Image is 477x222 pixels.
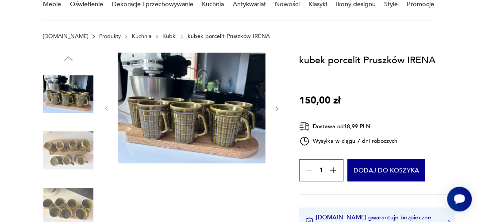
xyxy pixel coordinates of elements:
button: Dodaj do koszyka [347,159,425,181]
a: Kuchnia [132,33,152,39]
p: kubek porcelit Pruszków IRENA [188,33,270,39]
span: 1 [319,168,323,173]
a: [DOMAIN_NAME] [43,33,88,39]
p: 150,00 zł [299,93,341,108]
img: Ikona dostawy [299,121,310,132]
div: Wysyłka w ciągu 7 dni roboczych [299,136,397,146]
div: Dostawa od 18,99 PLN [299,121,397,132]
a: Produkty [99,33,121,39]
img: Zdjęcie produktu kubek porcelit Pruszków IRENA [43,69,93,119]
img: Zdjęcie produktu kubek porcelit Pruszków IRENA [118,53,265,164]
h1: kubek porcelit Pruszków IRENA [299,53,435,68]
a: Kubki [162,33,177,39]
img: Zdjęcie produktu kubek porcelit Pruszków IRENA [43,125,93,176]
iframe: Smartsupp widget button [447,187,472,211]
